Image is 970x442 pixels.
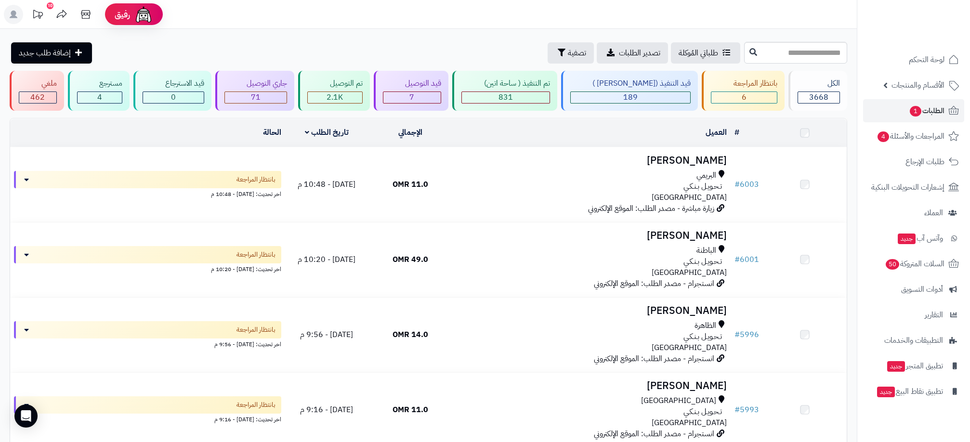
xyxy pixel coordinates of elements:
a: إضافة طلب جديد [11,42,92,64]
span: 462 [30,91,45,103]
span: انستجرام - مصدر الطلب: الموقع الإلكتروني [594,278,714,289]
a: طلبات الإرجاع [863,150,964,173]
a: طلباتي المُوكلة [671,42,740,64]
div: الكل [798,78,840,89]
div: 462 [19,92,56,103]
span: 11.0 OMR [393,179,428,190]
div: تم التنفيذ ( ساحة اتين) [461,78,550,89]
span: [DATE] - 10:20 م [298,254,355,265]
a: تطبيق المتجرجديد [863,354,964,377]
span: جديد [898,234,916,244]
span: تـحـويـل بـنـكـي [683,331,722,342]
a: العملاء [863,201,964,224]
span: 7 [409,91,414,103]
span: طلبات الإرجاع [905,155,944,169]
span: 4 [878,131,889,142]
a: # [734,127,739,138]
a: #5996 [734,329,759,340]
div: 10 [47,2,53,9]
a: تم التوصيل 2.1K [296,71,372,111]
span: 1 [910,106,921,117]
h3: [PERSON_NAME] [456,230,727,241]
a: تحديثات المنصة [26,5,50,26]
div: اخر تحديث: [DATE] - 9:16 م [14,414,281,424]
div: قيد الاسترجاع [143,78,204,89]
span: بانتظار المراجعة [236,400,275,410]
a: تم التنفيذ ( ساحة اتين) 831 [450,71,559,111]
h3: [PERSON_NAME] [456,305,727,316]
button: تصفية [548,42,594,64]
a: جاري التوصيل 71 [213,71,297,111]
span: بانتظار المراجعة [236,325,275,335]
span: # [734,404,740,416]
a: أدوات التسويق [863,278,964,301]
div: جاري التوصيل [224,78,288,89]
span: 189 [623,91,638,103]
span: [DATE] - 9:16 م [300,404,353,416]
div: اخر تحديث: [DATE] - 9:56 م [14,338,281,349]
span: إشعارات التحويلات البنكية [871,181,944,194]
span: 6 [742,91,747,103]
span: [GEOGRAPHIC_DATA] [641,395,716,406]
a: لوحة التحكم [863,48,964,71]
a: الإجمالي [398,127,422,138]
a: تطبيق نقاط البيعجديد [863,380,964,403]
span: 4 [97,91,102,103]
span: التطبيقات والخدمات [884,334,943,347]
span: [DATE] - 9:56 م [300,329,353,340]
span: تصدير الطلبات [619,47,660,59]
span: لوحة التحكم [909,53,944,66]
span: 50 [886,259,899,270]
div: 831 [462,92,550,103]
a: إشعارات التحويلات البنكية [863,176,964,199]
span: [GEOGRAPHIC_DATA] [652,342,727,353]
span: وآتس آب [897,232,943,245]
div: اخر تحديث: [DATE] - 10:20 م [14,263,281,273]
a: الكل3668 [786,71,850,111]
span: [GEOGRAPHIC_DATA] [652,192,727,203]
span: بانتظار المراجعة [236,250,275,260]
span: انستجرام - مصدر الطلب: الموقع الإلكتروني [594,353,714,364]
a: #6003 [734,179,759,190]
span: الأقسام والمنتجات [891,78,944,92]
div: 189 [571,92,691,103]
span: تـحـويـل بـنـكـي [683,406,722,417]
span: العملاء [924,206,943,220]
div: 0 [143,92,204,103]
span: جديد [877,387,895,397]
span: 71 [251,91,261,103]
span: البريمي [696,170,716,181]
h3: [PERSON_NAME] [456,380,727,391]
a: الطلبات1 [863,99,964,122]
a: العميل [706,127,727,138]
span: 0 [171,91,176,103]
a: تاريخ الطلب [305,127,349,138]
a: قيد التوصيل 7 [372,71,451,111]
div: مسترجع [77,78,123,89]
a: الحالة [263,127,281,138]
span: الظاهرة [695,320,716,331]
a: المراجعات والأسئلة4 [863,125,964,148]
div: 7 [383,92,441,103]
div: 4 [78,92,122,103]
span: [GEOGRAPHIC_DATA] [652,267,727,278]
span: # [734,179,740,190]
a: السلات المتروكة50 [863,252,964,275]
a: مسترجع 4 [66,71,132,111]
span: إضافة طلب جديد [19,47,71,59]
span: رفيق [115,9,130,20]
img: logo-2.png [904,26,961,46]
span: تطبيق المتجر [886,359,943,373]
span: انستجرام - مصدر الطلب: الموقع الإلكتروني [594,428,714,440]
span: أدوات التسويق [901,283,943,296]
span: # [734,254,740,265]
span: 11.0 OMR [393,404,428,416]
div: ملغي [19,78,57,89]
span: # [734,329,740,340]
span: السلات المتروكة [885,257,944,271]
span: 831 [498,91,513,103]
div: تم التوصيل [307,78,363,89]
a: قيد التنفيذ ([PERSON_NAME] ) 189 [559,71,700,111]
a: وآتس آبجديد [863,227,964,250]
a: قيد الاسترجاع 0 [131,71,213,111]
